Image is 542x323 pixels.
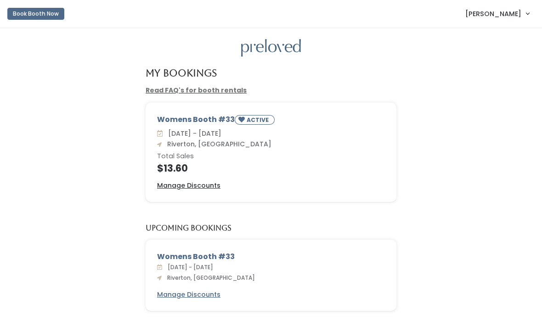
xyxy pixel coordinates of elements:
span: [DATE] - [DATE] [164,129,221,138]
a: Read FAQ's for booth rentals [146,86,247,95]
a: [PERSON_NAME] [456,4,538,23]
button: Book Booth Now [7,8,64,20]
span: Riverton, [GEOGRAPHIC_DATA] [164,274,255,282]
h6: Total Sales [157,153,385,160]
h5: Upcoming Bookings [146,224,231,232]
h4: $13.60 [157,163,385,173]
img: preloved logo [241,39,301,57]
span: [DATE] - [DATE] [164,263,213,271]
a: Book Booth Now [7,4,64,24]
h4: My Bookings [146,68,217,78]
a: Manage Discounts [157,290,220,300]
span: [PERSON_NAME] [465,9,521,19]
div: Womens Booth #33 [157,114,385,128]
span: Riverton, [GEOGRAPHIC_DATA] [164,139,271,149]
a: Manage Discounts [157,181,220,190]
small: ACTIVE [247,116,271,124]
div: Womens Booth #33 [157,251,385,262]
